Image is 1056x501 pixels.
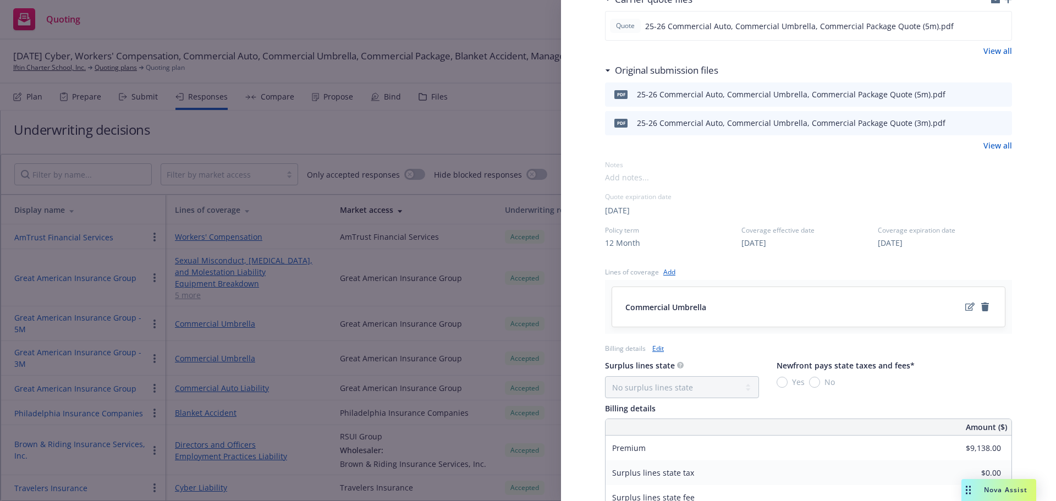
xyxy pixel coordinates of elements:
[980,88,989,101] button: download file
[605,192,1012,201] div: Quote expiration date
[637,89,945,100] div: 25-26 Commercial Auto, Commercial Umbrella, Commercial Package Quote (5m).pdf
[963,300,976,313] a: edit
[615,63,718,78] h3: Original submission files
[741,225,876,235] span: Coverage effective date
[998,117,1008,130] button: preview file
[605,225,739,235] span: Policy term
[983,140,1012,151] a: View all
[997,19,1007,32] button: preview file
[614,90,628,98] span: pdf
[878,225,1012,235] span: Coverage expiration date
[605,205,630,216] button: [DATE]
[614,21,636,31] span: Quote
[652,343,664,354] a: Edit
[614,119,628,127] span: pdf
[978,300,992,313] a: remove
[983,45,1012,57] a: View all
[663,266,675,278] a: Add
[605,344,646,353] div: Billing details
[936,465,1008,481] input: 0.00
[966,421,1007,433] span: Amount ($)
[612,443,646,453] span: Premium
[605,403,1012,414] div: Billing details
[984,485,1027,494] span: Nova Assist
[824,376,835,388] span: No
[777,377,788,388] input: Yes
[645,20,954,32] span: 25-26 Commercial Auto, Commercial Umbrella, Commercial Package Quote (5m).pdf
[980,117,989,130] button: download file
[637,117,945,129] div: 25-26 Commercial Auto, Commercial Umbrella, Commercial Package Quote (3m).pdf
[961,479,975,501] div: Drag to move
[878,237,903,249] button: [DATE]
[980,19,988,32] button: download file
[605,237,640,249] button: 12 Month
[792,376,805,388] span: Yes
[612,467,694,478] span: Surplus lines state tax
[741,237,766,249] button: [DATE]
[936,440,1008,456] input: 0.00
[777,360,915,371] span: Newfront pays state taxes and fees*
[809,377,820,388] input: No
[625,301,706,313] span: Commercial Umbrella
[961,479,1036,501] button: Nova Assist
[605,360,675,371] span: Surplus lines state
[605,160,1012,169] div: Notes
[605,63,718,78] div: Original submission files
[998,88,1008,101] button: preview file
[605,267,659,277] div: Lines of coverage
